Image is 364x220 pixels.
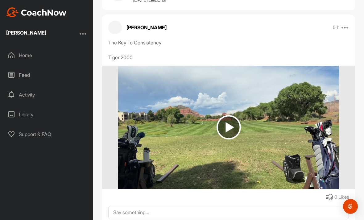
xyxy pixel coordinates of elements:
div: Library [3,107,90,122]
div: [PERSON_NAME] [6,30,46,35]
div: Home [3,48,90,63]
div: The Key To Consistency Tiger 2000 [108,39,349,61]
div: Feed [3,67,90,83]
img: media [118,66,339,189]
p: [PERSON_NAME] [126,24,167,31]
div: Support & FAQ [3,127,90,142]
div: Activity [3,87,90,102]
img: play [217,115,241,139]
img: CoachNow [6,7,67,17]
div: 0 Likes [334,194,349,201]
p: 5 h [333,24,339,31]
div: Open Intercom Messenger [343,199,358,214]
